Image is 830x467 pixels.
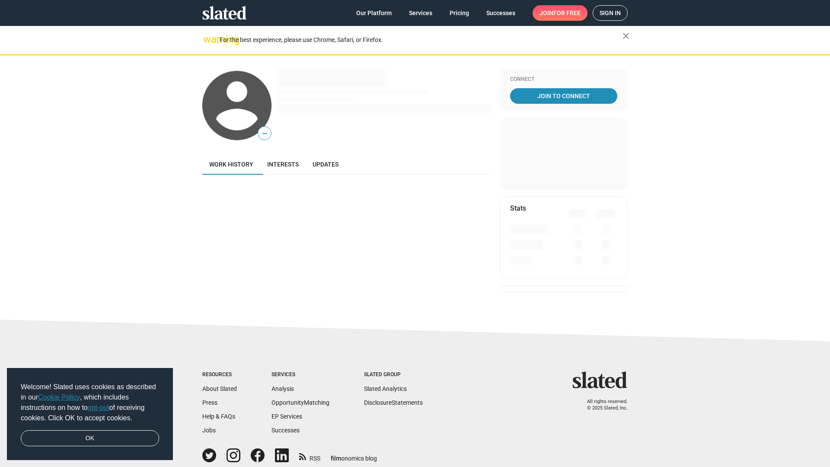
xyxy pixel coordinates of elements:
[271,413,302,420] a: EP Services
[331,448,377,463] a: filmonomics blog
[443,5,476,21] a: Pricing
[621,31,631,41] mat-icon: close
[364,399,423,406] a: DisclosureStatements
[299,449,320,463] a: RSS
[38,393,80,401] a: Cookie Policy
[510,76,617,83] div: Connect
[578,399,628,411] p: All rights reserved. © 2025 Slated, Inc.
[553,5,581,21] span: for free
[21,430,159,447] a: dismiss cookie message
[356,5,392,21] span: Our Platform
[331,455,341,462] span: film
[600,6,621,20] span: Sign in
[202,413,235,420] a: Help & FAQs
[450,5,469,21] span: Pricing
[510,204,526,213] mat-card-title: Stats
[271,427,300,434] a: Successes
[364,385,407,392] a: Slated Analytics
[202,371,237,378] div: Resources
[271,371,329,378] div: Services
[306,154,345,175] a: Updates
[202,427,216,434] a: Jobs
[486,5,515,21] span: Successes
[364,371,423,378] div: Slated Group
[202,154,260,175] a: Work history
[209,161,253,168] span: Work history
[271,399,329,406] a: OpportunityMatching
[593,5,628,21] a: Sign in
[510,88,617,104] a: Join To Connect
[512,88,616,104] span: Join To Connect
[88,404,109,411] a: opt-out
[539,5,581,21] span: Join
[402,5,439,21] a: Services
[21,382,159,423] span: Welcome! Slated uses cookies as described in our , which includes instructions on how to of recei...
[203,34,214,45] mat-icon: warning
[313,161,338,168] span: Updates
[258,128,271,139] span: —
[409,5,432,21] span: Services
[260,154,306,175] a: Interests
[7,368,173,461] div: cookieconsent
[202,399,217,406] a: Press
[349,5,399,21] a: Our Platform
[533,5,587,21] a: Joinfor free
[202,385,237,392] a: About Slated
[479,5,522,21] a: Successes
[220,34,622,46] div: For the best experience, please use Chrome, Safari, or Firefox.
[271,385,294,392] a: Analysis
[267,161,299,168] span: Interests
